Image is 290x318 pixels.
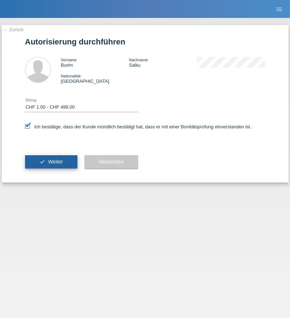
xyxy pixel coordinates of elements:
[129,57,197,68] div: Salku
[48,159,63,165] span: Weiter
[129,58,148,62] span: Nachname
[99,159,124,165] span: Abbrechen
[272,7,286,11] a: menu
[25,37,265,46] h1: Autorisierung durchführen
[61,58,77,62] span: Vorname
[276,6,283,13] i: menu
[61,74,81,78] span: Nationalität
[61,57,129,68] div: Burim
[85,155,138,169] button: Abbrechen
[39,159,45,165] i: check
[61,73,129,84] div: [GEOGRAPHIC_DATA]
[25,124,252,129] label: Ich bestätige, dass der Kunde mündlich bestätigt hat, dass er mit einer Bonitätsprüfung einversta...
[25,155,77,169] button: check Weiter
[4,27,24,32] a: ← Zurück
